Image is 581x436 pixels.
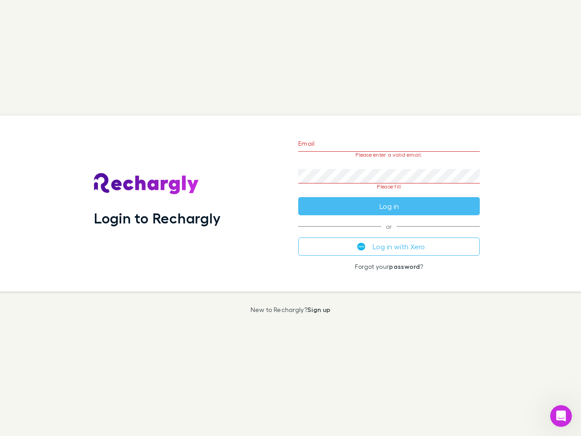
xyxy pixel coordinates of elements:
[298,263,480,270] p: Forgot your ?
[251,306,331,313] p: New to Rechargly?
[298,197,480,215] button: Log in
[298,238,480,256] button: Log in with Xero
[298,183,480,190] p: Please fill
[94,209,221,227] h1: Login to Rechargly
[298,152,480,158] p: Please enter a valid email.
[389,263,420,270] a: password
[307,306,330,313] a: Sign up
[357,243,365,251] img: Xero's logo
[550,405,572,427] iframe: Intercom live chat
[94,173,199,195] img: Rechargly's Logo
